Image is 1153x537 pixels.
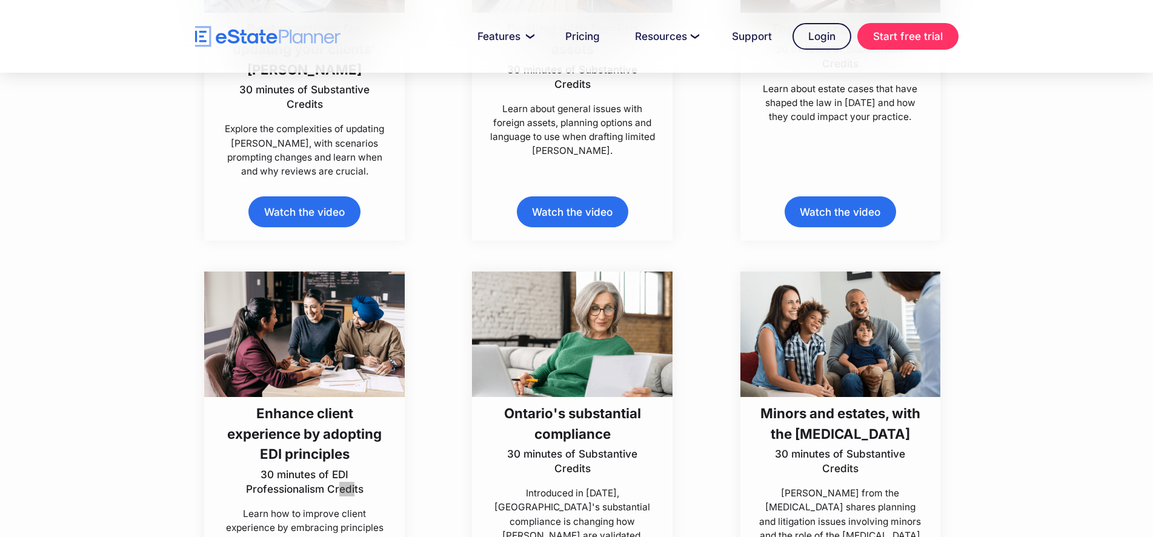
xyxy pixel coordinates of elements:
a: Features [463,24,545,48]
h3: Minors and estates, with the [MEDICAL_DATA] [757,403,924,444]
p: 30 minutes of Substantive Credits [221,82,388,112]
a: Watch the video [785,196,896,227]
a: Start free trial [857,23,959,50]
a: Pricing [551,24,614,48]
p: 30 minutes of Substantive Credits [489,447,656,476]
p: Explore the complexities of updating [PERSON_NAME], with scenarios prompting changes and learn wh... [221,122,388,178]
p: 30 minutes of EDI Professionalism Credits [221,467,388,496]
a: Login [792,23,851,50]
a: Watch the video [248,196,360,227]
p: Learn about general issues with foreign assets, planning options and language to use when draftin... [489,102,656,158]
h3: Enhance client experience by adopting EDI principles [221,403,388,464]
a: Support [717,24,786,48]
a: home [195,26,341,47]
a: Resources [620,24,711,48]
p: 30 minutes of Substantive Credits [489,62,656,92]
p: Learn about estate cases that have shaped the law in [DATE] and how they could impact your practice. [757,82,924,124]
h3: Ontario's substantial compliance [489,403,656,444]
a: Watch the video [517,196,628,227]
p: 30 minutes of Substantive Credits [757,447,924,476]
